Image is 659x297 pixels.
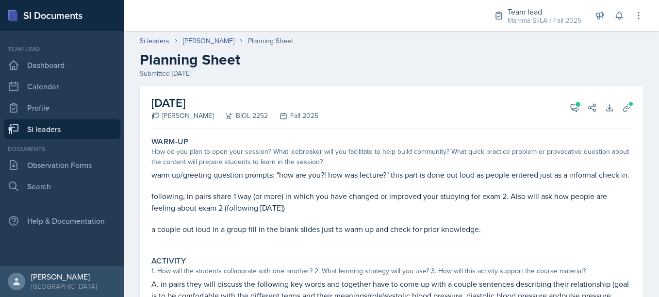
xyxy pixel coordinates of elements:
div: How do you plan to open your session? What icebreaker will you facilitate to help build community... [151,147,632,167]
a: Si leaders [140,36,169,46]
div: 1. How will the students collaborate with one another? 2. What learning strategy will you use? 3.... [151,266,632,276]
div: [GEOGRAPHIC_DATA] [31,281,97,291]
p: warm up/greeting question prompts: "how are you?! how was lecture?" this part is done out loud as... [151,169,632,181]
label: Warm-Up [151,137,189,147]
div: Team lead [4,45,120,53]
a: Dashboard [4,55,120,75]
div: Help & Documentation [4,211,120,231]
div: Mamma SI/LA / Fall 2025 [508,16,581,26]
div: Submitted [DATE] [140,68,643,79]
div: [PERSON_NAME] [151,111,214,121]
p: a couple out loud in a group fill in the blank slides just to warm up and check for prior knowledge. [151,223,632,235]
a: [PERSON_NAME] [183,36,234,46]
div: [PERSON_NAME] [31,272,97,281]
div: Fall 2025 [268,111,318,121]
a: Calendar [4,77,120,96]
p: following, in pairs share 1 way (or more) in which you have changed or improved your studying for... [151,190,632,214]
a: Si leaders [4,119,120,139]
div: Team lead [508,6,581,17]
label: Activity [151,256,186,266]
div: Planning Sheet [248,36,293,46]
div: Documents [4,145,120,153]
div: BIOL 2252 [214,111,268,121]
a: Observation Forms [4,155,120,175]
h2: Planning Sheet [140,51,643,68]
a: Profile [4,98,120,117]
a: Search [4,177,120,196]
h2: [DATE] [151,94,318,112]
